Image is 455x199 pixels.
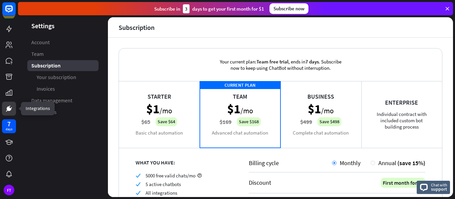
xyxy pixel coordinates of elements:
span: Annual [378,159,396,167]
span: Monthly [340,159,360,167]
span: Invoices [37,85,55,92]
span: 5 active chatbots [146,181,181,187]
span: 5000 free valid chats/mo [146,172,196,179]
a: Your subscription [27,72,99,83]
span: Developers [31,109,57,116]
div: 7 [7,121,11,127]
a: Developers [27,107,99,118]
span: Chat with [431,182,447,188]
span: Data management [31,97,72,104]
span: All integrations [146,190,177,196]
div: days [6,127,12,132]
header: Settings [18,21,108,30]
span: (save 15%) [397,159,425,167]
span: Your subscription [37,74,76,81]
span: Team free trial [256,58,288,65]
a: Account [27,37,99,48]
div: Billing cycle [249,159,332,167]
div: Discount [249,179,271,186]
i: check [136,182,141,187]
span: Account [31,39,50,46]
div: Subscribe in days to get your first month for $1 [154,4,264,13]
span: support [431,186,447,192]
button: Open LiveChat chat widget [5,3,25,23]
i: check [136,173,141,178]
a: Data management [27,95,99,106]
span: Subscription [31,62,61,69]
span: 7 days [305,58,319,65]
div: WHAT YOU HAVE: [136,159,232,166]
i: check [136,190,141,195]
div: 3 [183,4,190,13]
div: First month for $1 [381,178,425,188]
span: Team [31,50,44,57]
a: Invoices [27,83,99,94]
a: Team [27,49,99,59]
a: 7 days [2,119,16,133]
div: FT [4,185,14,195]
div: Your current plan: , ends in . Subscribe now to keep using ChatBot without interruption. [209,49,352,81]
div: Subscription [119,24,155,31]
div: Subscribe now [269,3,308,14]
